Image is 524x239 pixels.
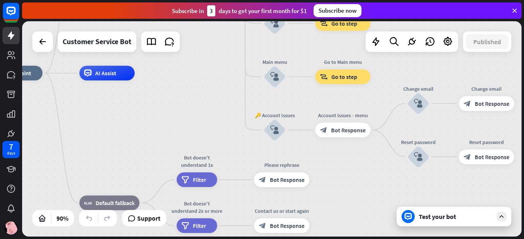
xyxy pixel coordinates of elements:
[475,153,510,161] span: Bot Response
[259,176,266,183] i: block_bot_response
[414,99,423,108] i: block_user_input
[270,176,305,183] span: Bot Response
[253,112,297,119] div: 🔑 Account issues
[396,85,440,92] div: Change email
[253,58,297,66] div: Main menu
[3,69,31,77] span: Start point
[84,199,92,206] i: block_fallback
[466,34,508,49] button: Published
[320,20,328,27] i: block_goto
[137,212,160,225] span: Support
[453,85,519,92] div: Change email
[7,3,31,28] button: Open LiveChat chat widget
[464,100,471,107] i: block_bot_response
[193,176,206,183] span: Filter
[270,222,305,229] span: Bot Response
[193,222,206,229] span: Filter
[414,152,423,161] i: block_user_input
[270,19,279,28] i: block_user_input
[7,150,15,156] div: days
[9,143,13,150] div: 7
[396,138,440,146] div: Reset password
[314,4,361,17] div: Subscribe now
[331,73,357,80] span: Go to step
[248,207,315,214] div: Contact us or start again
[181,176,189,183] i: filter
[331,20,357,27] span: Go to step
[309,58,376,66] div: Go to Main menu
[172,5,307,16] div: Subscribe in days to get your first month for $1
[54,212,71,225] div: 90%
[419,212,492,221] div: Test your bot
[63,31,131,52] div: Customer Service Bot
[171,200,223,214] div: Bot doesn't understand 2x or more
[95,69,116,77] span: AI Assist
[95,199,134,206] span: Default fallback
[259,222,266,229] i: block_bot_response
[320,126,327,134] i: block_bot_response
[248,161,315,169] div: Please rephrase
[453,138,519,146] div: Reset password
[331,126,366,134] span: Bot Response
[207,5,215,16] div: 3
[320,73,328,80] i: block_goto
[2,141,20,158] a: 7 days
[475,100,510,107] span: Bot Response
[171,154,223,169] div: Bot doesn't understand 1x
[309,112,376,119] div: Account issues - menu
[181,222,189,229] i: filter
[270,126,279,135] i: block_user_input
[270,72,279,81] i: block_user_input
[464,153,471,161] i: block_bot_response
